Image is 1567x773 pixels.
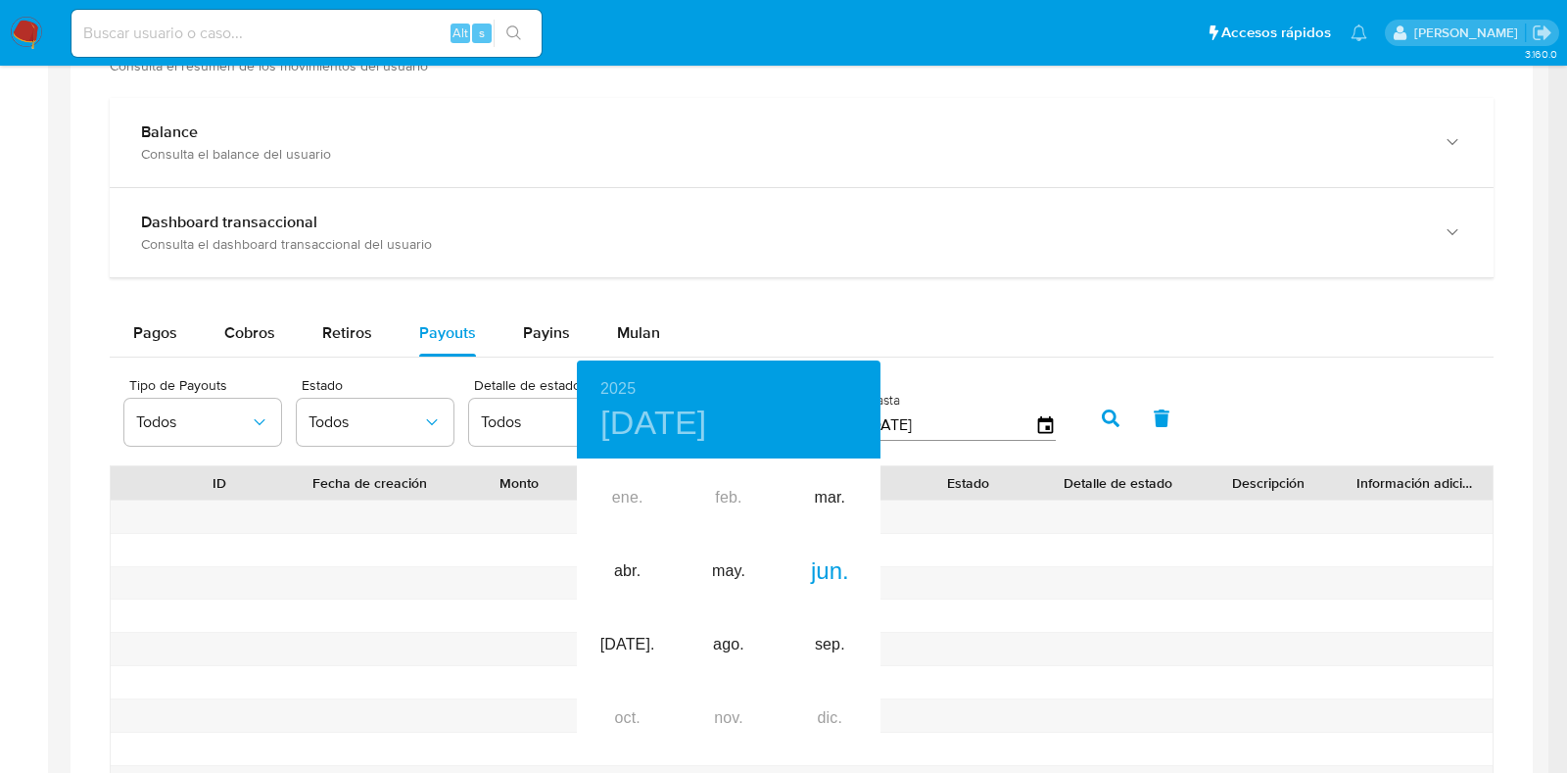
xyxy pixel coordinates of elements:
[577,608,678,682] div: [DATE].
[600,403,707,444] button: [DATE]
[678,535,779,608] div: may.
[577,535,678,608] div: abr.
[600,375,636,403] button: 2025
[780,461,880,535] div: mar.
[780,535,880,608] div: jun.
[780,608,880,682] div: sep.
[678,608,779,682] div: ago.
